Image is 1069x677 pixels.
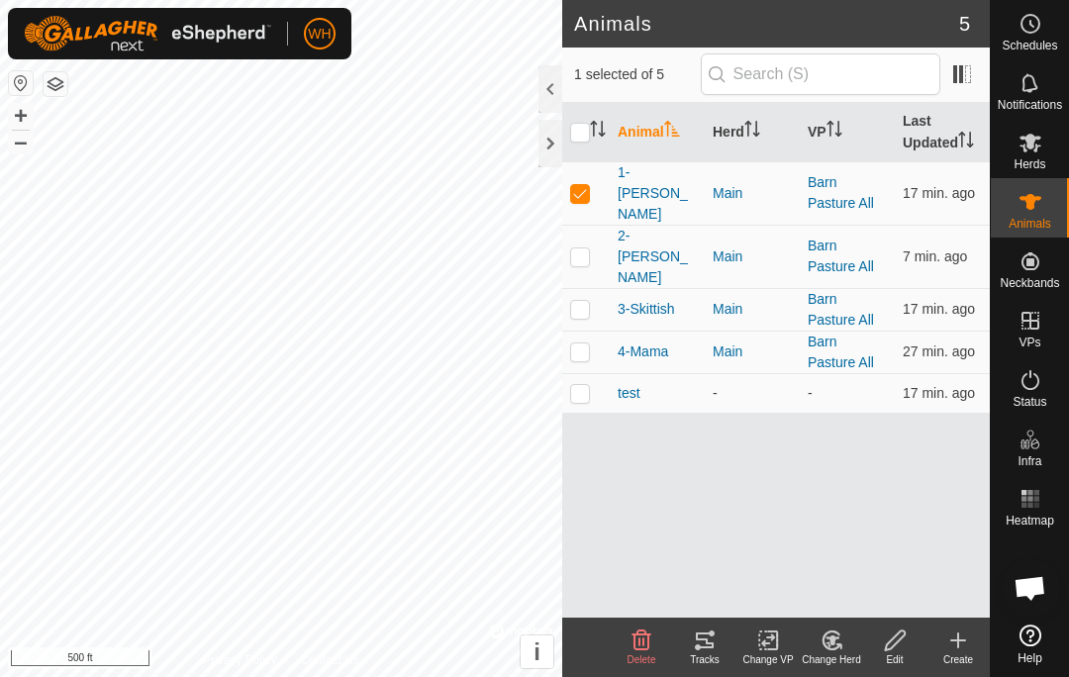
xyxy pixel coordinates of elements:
[1001,558,1060,618] div: Open chat
[1018,455,1041,467] span: Infra
[1018,652,1042,664] span: Help
[808,385,813,401] app-display-virtual-paddock-transition: -
[800,103,895,162] th: VP
[736,652,800,667] div: Change VP
[9,71,33,95] button: Reset Map
[1019,337,1040,348] span: VPs
[673,652,736,667] div: Tracks
[618,299,675,320] span: 3-Skittish
[1006,515,1054,527] span: Heatmap
[998,99,1062,111] span: Notifications
[744,124,760,140] p-sorticon: Activate to sort
[1013,396,1046,408] span: Status
[618,383,640,404] span: test
[903,248,967,264] span: Sep 14, 2025 at 1:11 PM
[590,124,606,140] p-sorticon: Activate to sort
[903,343,975,359] span: Sep 14, 2025 at 12:51 PM
[903,301,975,317] span: Sep 14, 2025 at 1:01 PM
[9,104,33,128] button: +
[826,124,842,140] p-sorticon: Activate to sort
[926,652,990,667] div: Create
[863,652,926,667] div: Edit
[1002,40,1057,51] span: Schedules
[618,162,697,225] span: 1-[PERSON_NAME]
[534,638,540,665] span: i
[1014,158,1045,170] span: Herds
[628,654,656,665] span: Delete
[808,334,874,370] a: Barn Pasture All
[705,103,800,162] th: Herd
[664,124,680,140] p-sorticon: Activate to sort
[959,9,970,39] span: 5
[713,183,792,204] div: Main
[610,103,705,162] th: Animal
[903,385,975,401] span: Sep 14, 2025 at 1:01 PM
[1009,218,1051,230] span: Animals
[991,617,1069,672] a: Help
[24,16,271,51] img: Gallagher Logo
[713,299,792,320] div: Main
[808,291,874,328] a: Barn Pasture All
[301,651,359,669] a: Contact Us
[895,103,990,162] th: Last Updated
[574,64,701,85] span: 1 selected of 5
[618,341,668,362] span: 4-Mama
[713,341,792,362] div: Main
[308,24,331,45] span: WH
[618,226,697,288] span: 2-[PERSON_NAME]
[521,635,553,668] button: i
[701,53,940,95] input: Search (S)
[9,130,33,153] button: –
[574,12,959,36] h2: Animals
[1000,277,1059,289] span: Neckbands
[808,174,874,211] a: Barn Pasture All
[903,185,975,201] span: Sep 14, 2025 at 1:01 PM
[713,383,792,404] div: -
[713,246,792,267] div: Main
[800,652,863,667] div: Change Herd
[44,72,67,96] button: Map Layers
[808,238,874,274] a: Barn Pasture All
[958,135,974,150] p-sorticon: Activate to sort
[203,651,277,669] a: Privacy Policy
